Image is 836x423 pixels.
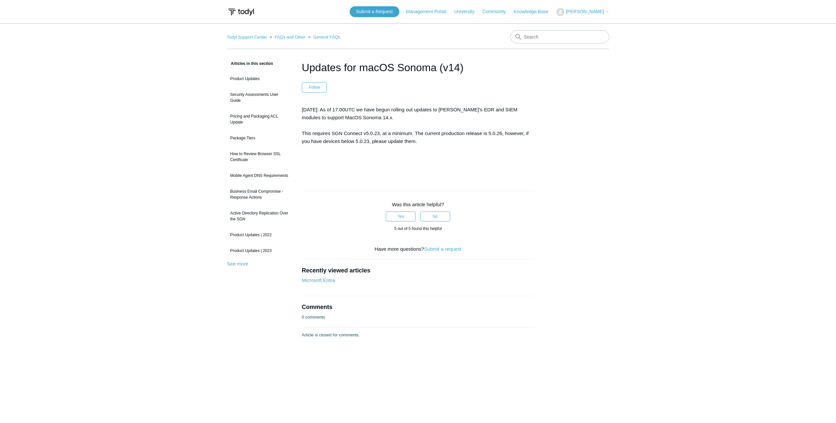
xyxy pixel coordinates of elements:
h2: Comments [302,303,534,312]
a: Business Email Compromise - Response Actions [227,185,292,204]
p: [DATE]: As of 17:00UTC we have begun rolling out updates to [PERSON_NAME]'s EDR and SIEM modules ... [302,106,534,145]
span: Articles in this section [227,61,273,66]
a: Product Updates | 2023 [227,244,292,257]
a: Mobile Agent DNS Requirements [227,169,292,182]
a: Todyl Support Center [227,35,267,40]
button: [PERSON_NAME] [556,8,609,16]
a: Community [482,8,512,15]
a: FAQs and Other [274,35,305,40]
a: Active Directory Replication Over the SGN [227,207,292,225]
a: Security Assessments User Guide [227,88,292,107]
a: General FAQs [313,35,340,40]
a: Pricing and Packaging ACL Update [227,110,292,128]
li: General FAQs [307,35,340,40]
a: How to Review Browser SSL Certificate [227,148,292,166]
a: Package Tiers [227,132,292,144]
span: 5 out of 5 found this helpful [394,226,442,231]
p: 0 comments [302,314,325,321]
h1: Updates for macOS Sonoma (v14) [302,60,534,75]
a: Management Portal [406,8,453,15]
a: Microsoft Entra [302,277,335,283]
button: This article was not helpful [420,211,450,221]
input: Search [510,30,609,43]
span: [PERSON_NAME] [566,9,604,14]
a: Product Updates [227,72,292,85]
a: University [454,8,481,15]
h2: Recently viewed articles [302,266,534,275]
button: This article was helpful [386,211,416,221]
a: Submit a request [424,246,461,252]
span: Was this article helpful? [392,202,444,207]
a: Knowledge Base [514,8,555,15]
li: Todyl Support Center [227,35,269,40]
button: Follow Article [302,82,327,92]
li: FAQs and Other [268,35,307,40]
p: Article is closed for comments. [302,332,360,338]
img: Todyl Support Center Help Center home page [227,6,255,18]
a: Submit a Request [350,6,399,17]
a: Product Updates | 2022 [227,229,292,241]
a: See more [227,261,248,267]
div: Have more questions? [302,245,534,253]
